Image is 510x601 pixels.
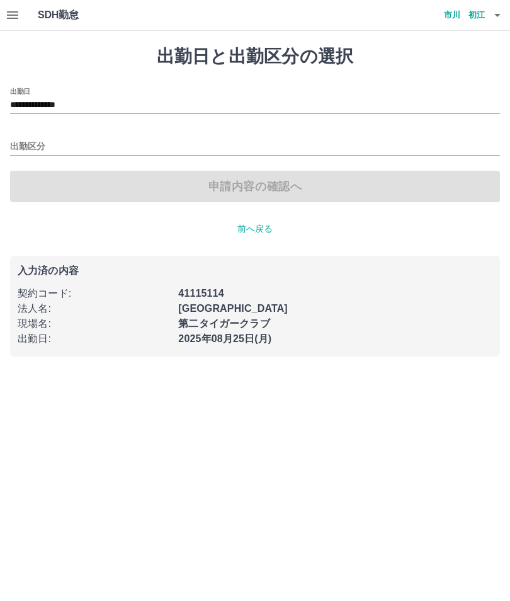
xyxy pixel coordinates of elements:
[18,301,171,316] p: 法人名 :
[10,222,500,236] p: 前へ戻る
[178,333,271,344] b: 2025年08月25日(月)
[18,286,171,301] p: 契約コード :
[10,86,30,96] label: 出勤日
[10,46,500,67] h1: 出勤日と出勤区分の選択
[178,288,224,299] b: 41115114
[18,316,171,331] p: 現場名 :
[178,303,288,314] b: [GEOGRAPHIC_DATA]
[18,266,492,276] p: 入力済の内容
[178,318,269,329] b: 第二タイガークラブ
[18,331,171,346] p: 出勤日 :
